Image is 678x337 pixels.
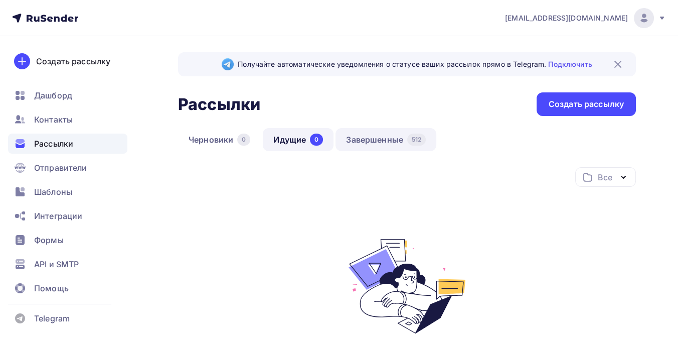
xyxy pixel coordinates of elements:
a: Рассылки [8,134,127,154]
div: Все [598,171,612,183]
span: Отправители [34,162,87,174]
a: Подключить [548,60,592,68]
a: Идущие0 [263,128,333,151]
span: Telegram [34,312,70,324]
div: 512 [407,134,426,146]
a: Дашборд [8,85,127,105]
a: Завершенные512 [335,128,436,151]
span: [EMAIL_ADDRESS][DOMAIN_NAME] [505,13,628,23]
h2: Рассылки [178,94,260,115]
span: API и SMTP [34,258,79,270]
span: Помощь [34,282,69,294]
a: Формы [8,230,127,250]
span: Получайте автоматические уведомления о статусе ваших рассылок прямо в Telegram. [238,59,592,69]
button: Все [575,167,636,187]
span: Рассылки [34,138,73,150]
a: Шаблоны [8,182,127,202]
div: 0 [237,134,250,146]
a: [EMAIL_ADDRESS][DOMAIN_NAME] [505,8,666,28]
a: Контакты [8,109,127,130]
span: Шаблоны [34,186,72,198]
span: Формы [34,234,64,246]
span: Дашборд [34,89,72,101]
span: Интеграции [34,210,82,222]
a: Черновики0 [178,128,261,151]
div: Создать рассылку [36,55,110,67]
div: Создать рассылку [549,98,624,110]
img: Telegram [222,58,234,70]
span: Контакты [34,114,73,126]
div: 0 [310,134,323,146]
a: Отправители [8,158,127,178]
